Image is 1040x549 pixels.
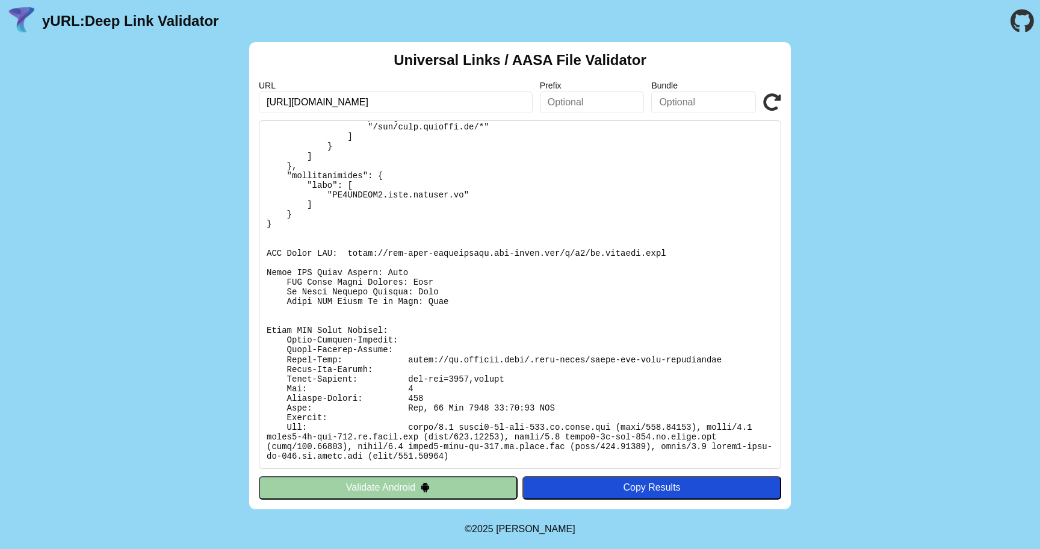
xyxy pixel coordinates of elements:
[259,476,518,499] button: Validate Android
[6,5,37,37] img: yURL Logo
[472,524,494,534] span: 2025
[651,81,756,90] label: Bundle
[259,81,533,90] label: URL
[259,91,533,113] input: Required
[465,509,575,549] footer: ©
[394,52,646,69] h2: Universal Links / AASA File Validator
[259,120,781,469] pre: Lorem ipsu do: sitam://co.adipisc.elit/.sedd-eiusm/tempo-inc-utla-etdoloremag Al Enimadmi: Veni Q...
[42,13,218,29] a: yURL:Deep Link Validator
[540,91,645,113] input: Optional
[651,91,756,113] input: Optional
[420,482,430,492] img: droidIcon.svg
[528,482,775,493] div: Copy Results
[496,524,575,534] a: Michael Ibragimchayev's Personal Site
[522,476,781,499] button: Copy Results
[540,81,645,90] label: Prefix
